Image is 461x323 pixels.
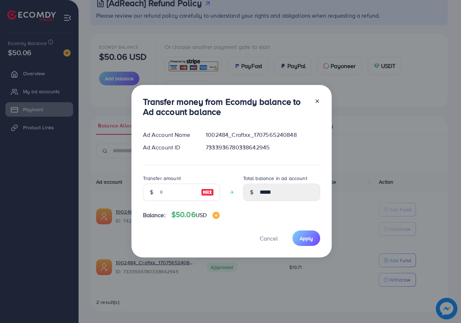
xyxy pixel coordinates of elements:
span: USD [196,211,207,219]
h4: $50.06 [171,210,220,219]
button: Cancel [251,230,287,246]
div: 1002484_Craftxx_1707565240848 [200,131,326,139]
h3: Transfer money from Ecomdy balance to Ad account balance [143,97,309,117]
div: Ad Account Name [137,131,200,139]
div: 7333936780338642945 [200,143,326,152]
button: Apply [292,230,320,246]
label: Total balance in ad account [243,175,307,182]
span: Balance: [143,211,166,219]
span: Apply [300,235,313,242]
img: image [201,188,214,197]
label: Transfer amount [143,175,181,182]
img: image [212,212,220,219]
span: Cancel [260,234,278,242]
div: Ad Account ID [137,143,200,152]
